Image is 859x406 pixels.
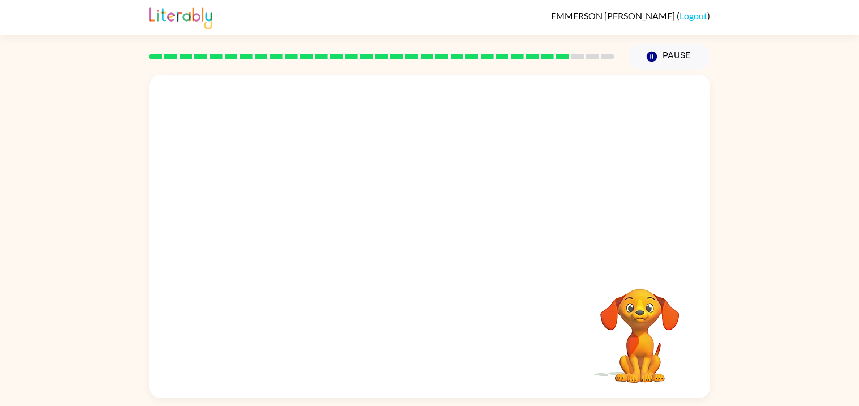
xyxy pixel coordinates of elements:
video: Your browser must support playing .mp4 files to use Literably. Please try using another browser. [583,271,696,384]
button: Pause [628,44,710,70]
img: Literably [149,5,212,29]
a: Logout [679,10,707,21]
span: EMMERSON [PERSON_NAME] [551,10,677,21]
div: ( ) [551,10,710,21]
